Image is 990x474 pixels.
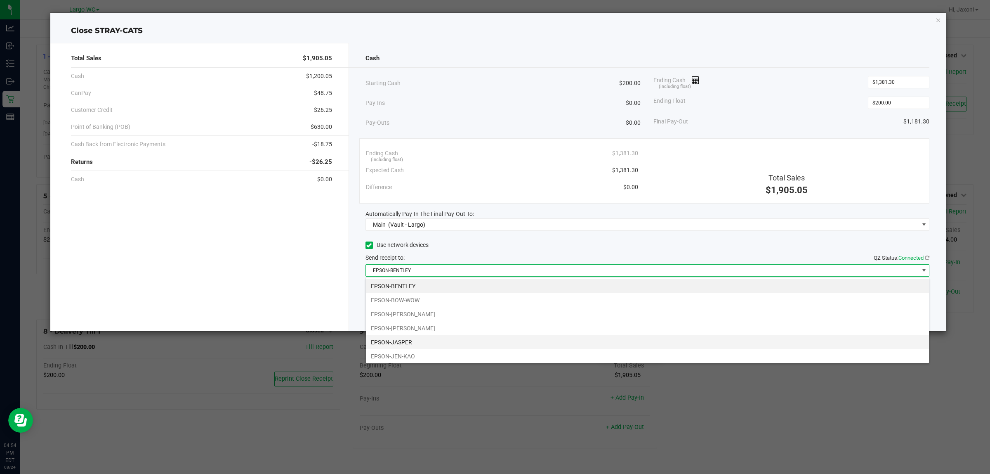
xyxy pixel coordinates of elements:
li: EPSON-BENTLEY [366,279,929,293]
span: Ending Cash [366,149,398,158]
div: Close STRAY-CATS [50,25,946,36]
span: Total Sales [768,173,805,182]
span: $48.75 [314,89,332,97]
li: EPSON-BOW-WOW [366,293,929,307]
span: Send receipt to: [365,254,405,261]
span: CanPay [71,89,91,97]
span: Customer Credit [71,106,113,114]
span: Connected [898,255,924,261]
span: $0.00 [626,99,641,107]
span: Ending Float [653,97,686,109]
span: $200.00 [619,79,641,88]
span: $1,905.05 [303,54,332,63]
span: $1,181.30 [903,117,929,126]
span: Starting Cash [365,79,401,88]
span: (including float) [659,83,691,90]
li: EPSON-[PERSON_NAME] [366,321,929,335]
span: $1,905.05 [766,185,808,195]
div: Returns [71,153,332,171]
span: $0.00 [317,175,332,184]
span: Total Sales [71,54,101,63]
span: Ending Cash [653,76,700,88]
span: $1,200.05 [306,72,332,81]
span: -$26.25 [309,157,332,167]
iframe: Resource center [8,408,33,433]
span: (including float) [371,156,403,164]
span: (Vault - Largo) [388,221,425,228]
span: $26.25 [314,106,332,114]
span: QZ Status: [874,255,929,261]
span: Pay-Ins [365,99,385,107]
span: Difference [366,183,392,192]
span: $0.00 [626,118,641,127]
span: $1,381.30 [612,149,638,158]
span: Automatically Pay-In The Final Pay-Out To: [365,211,474,217]
span: Point of Banking (POB) [71,123,130,131]
span: -$18.75 [312,140,332,149]
span: Expected Cash [366,166,404,175]
li: EPSON-JASPER [366,335,929,349]
span: Cash [365,54,379,63]
span: $630.00 [311,123,332,131]
span: EPSON-BENTLEY [366,265,919,276]
label: Use network devices [365,241,429,249]
span: Cash [71,72,84,81]
li: EPSON-JEN-KAO [366,349,929,363]
span: Cash Back from Electronic Payments [71,140,165,149]
span: $1,381.30 [612,166,638,175]
li: EPSON-[PERSON_NAME] [366,307,929,321]
span: $0.00 [623,183,638,192]
span: Final Pay-Out [653,117,688,126]
span: Main [373,221,386,228]
span: Cash [71,175,84,184]
span: Pay-Outs [365,118,389,127]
